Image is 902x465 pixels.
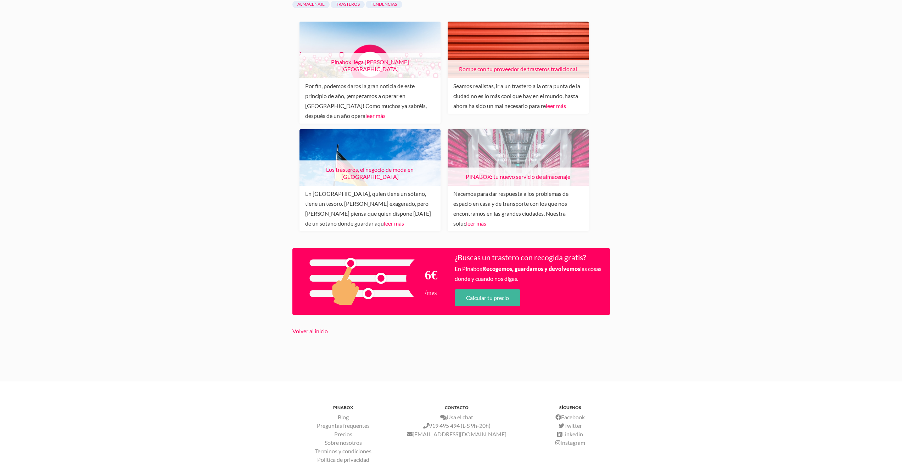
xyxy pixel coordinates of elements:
[336,1,360,7] a: trasteros
[448,78,589,114] div: Seamos realistas, ir a un trastero a la otra punta de la ciudad no es lo más cool que hay en el m...
[299,129,441,223] img: Los trasteros, el negocio de moda en Alemania
[292,404,394,411] h3: PINABOX
[299,22,441,122] img: Pinabox llega a Sevilla
[299,78,441,124] div: Por fin, podemos daros la gran noticia de este principio de año, ¡empezamos a operar en [GEOGRAPH...
[555,414,585,420] a: Facebook
[555,439,585,446] a: Instagram
[557,431,583,437] a: Linkedin
[299,53,441,78] h3: Pinabox llega [PERSON_NAME][GEOGRAPHIC_DATA]
[299,22,441,122] a: Pinabox llega [PERSON_NAME][GEOGRAPHIC_DATA]
[365,112,386,119] a: leer más
[448,22,589,127] img: Rompe con tu proveedor de trasteros tradicional
[299,129,441,223] a: Los trasteros, el negocio de moda en [GEOGRAPHIC_DATA]
[455,289,520,306] a: Calcular tu precio
[448,129,589,270] img: PINABOX: tu nuevo servicio de almacenaje
[317,456,369,463] a: Politíca de privacidad
[371,1,397,7] a: tendencias
[334,431,352,437] a: Precios
[455,254,603,284] div: En Pinabox las cosas donde y cuando nos digas.
[315,448,371,454] a: Terminos y condiciones
[423,422,491,429] a: 919 495 494 (L-S 9h-20h)
[299,160,441,186] h3: Los trasteros, el negocio de moda en [GEOGRAPHIC_DATA]
[292,328,328,334] a: Volver al inicio
[440,414,473,420] a: Usa el chat
[519,404,621,411] h3: SÍGUENOS
[774,374,902,465] iframe: Chat Widget
[455,254,603,261] h2: ¿Buscas un trastero con recogida gratis?
[317,422,370,429] a: Preguntas frequentes
[559,422,582,429] a: Twitter
[338,414,349,420] a: Blog
[448,60,589,78] h3: Rompe con tu proveedor de trasteros tradicional
[406,404,508,411] h3: CONTACTO
[466,220,486,227] a: leer más
[774,374,902,465] div: Widget de chat
[546,102,566,109] a: leer más
[482,265,580,272] b: Recogemos, guardamos y devolvemos
[325,439,362,446] a: Sobre nosotros
[448,168,589,186] h3: PINABOX: tu nuevo servicio de almacenaje
[407,431,506,437] a: [EMAIL_ADDRESS][DOMAIN_NAME]
[297,1,325,7] a: almacenaje
[448,186,589,231] div: Nacemos para dar respuesta a los problemas de espacio en casa y de transporte con los que nos enc...
[299,186,441,231] div: En [GEOGRAPHIC_DATA], quien tiene un sótano, tiene un tesoro. [PERSON_NAME] exagerado, pero [PERS...
[384,220,404,227] a: leer más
